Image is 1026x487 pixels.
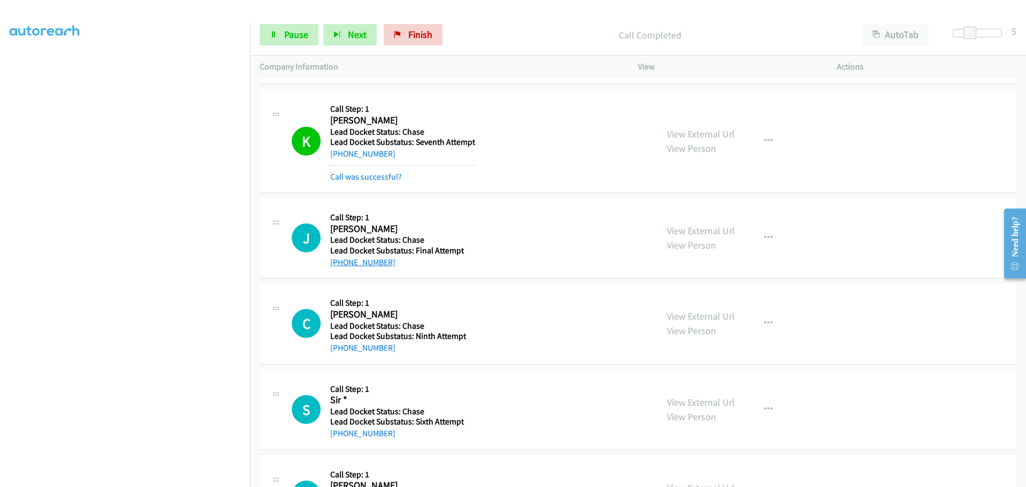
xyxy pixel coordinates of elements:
a: Finish [384,24,442,45]
h5: Call Step: 1 [330,212,472,223]
p: Company Information [260,60,619,73]
a: View Person [667,142,716,154]
h1: K [292,127,321,156]
iframe: Resource Center [995,201,1026,286]
p: Call Completed [457,28,843,42]
h5: Lead Docket Status: Chase [330,235,472,245]
h1: C [292,309,321,338]
a: Pause [260,24,318,45]
div: The call is yet to be attempted [292,395,321,424]
h1: S [292,395,321,424]
h2: [PERSON_NAME] [330,114,472,127]
a: [PHONE_NUMBER] [330,149,395,159]
h5: Lead Docket Substatus: Seventh Attempt [330,137,475,148]
button: AutoTab [862,24,929,45]
h2: [PERSON_NAME] [330,308,472,321]
h1: J [292,223,321,252]
h5: Lead Docket Status: Chase [330,127,475,137]
h2: [PERSON_NAME] [330,223,472,235]
h5: Lead Docket Status: Chase [330,321,472,331]
h5: Call Step: 1 [330,104,475,114]
a: [PHONE_NUMBER] [330,257,395,267]
span: Next [348,28,367,41]
h5: Call Step: 1 [330,469,475,480]
a: View External Url [667,396,735,408]
h5: Call Step: 1 [330,298,472,308]
h5: Lead Docket Substatus: Ninth Attempt [330,331,472,342]
h5: Call Step: 1 [330,384,472,395]
div: 5 [1012,24,1016,38]
button: Next [323,24,377,45]
a: View External Url [667,310,735,322]
p: View [638,60,818,73]
span: Pause [284,28,308,41]
h5: Lead Docket Substatus: Final Attempt [330,245,472,256]
a: [PHONE_NUMBER] [330,343,395,353]
a: View Person [667,411,716,423]
h5: Lead Docket Substatus: Sixth Attempt [330,416,472,427]
span: Finish [408,28,432,41]
a: View External Url [667,225,735,237]
h5: Lead Docket Status: Chase [330,406,472,417]
p: Actions [837,60,1016,73]
a: View External Url [667,128,735,140]
a: [PHONE_NUMBER] [330,428,395,438]
a: View Person [667,324,716,337]
a: Call was successful? [330,172,402,182]
div: The call is yet to be attempted [292,309,321,338]
a: View Person [667,239,716,251]
h2: Sir * [330,394,472,406]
